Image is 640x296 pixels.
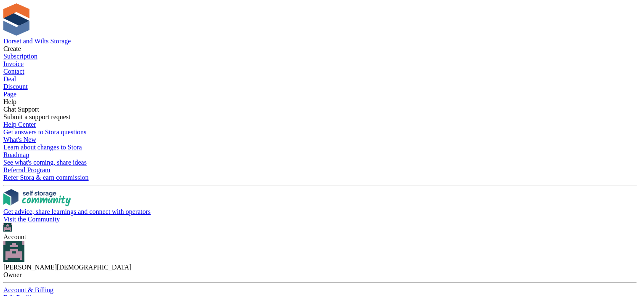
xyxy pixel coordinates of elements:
span: What's New [3,136,36,143]
a: Contact [3,68,637,75]
span: Visit the Community [3,216,60,223]
span: Create [3,45,21,52]
a: Get advice, share learnings and connect with operators Visit the Community [3,189,637,223]
img: Steph Chick [3,223,12,232]
span: Help [3,98,16,105]
div: [PERSON_NAME][DEMOGRAPHIC_DATA] [3,264,637,271]
div: Get answers to Stora questions [3,128,637,136]
a: Dorset and Wilts Storage [3,37,71,45]
a: Account & Billing [3,286,637,294]
a: What's New Learn about changes to Stora [3,136,637,151]
span: Account [3,233,26,240]
span: Referral Program [3,166,50,173]
div: Get advice, share learnings and connect with operators [3,208,637,216]
span: Chat Support [3,106,39,113]
a: Roadmap See what's coming, share ideas [3,151,637,166]
img: Steph Chick [3,241,24,262]
span: Help Center [3,121,36,128]
a: Referral Program Refer Stora & earn commission [3,166,637,181]
div: Owner [3,271,637,279]
div: See what's coming, share ideas [3,159,637,166]
a: Invoice [3,60,637,68]
a: Page [3,91,637,98]
div: Submit a support request [3,113,637,121]
a: Help Center Get answers to Stora questions [3,121,637,136]
img: stora-icon-8386f47178a22dfd0bd8f6a31ec36ba5ce8667c1dd55bd0f319d3a0aa187defe.svg [3,3,29,36]
div: Learn about changes to Stora [3,144,637,151]
a: Deal [3,75,637,83]
span: Roadmap [3,151,29,158]
a: Discount [3,83,637,91]
a: Subscription [3,53,637,60]
img: community-logo-e120dcb29bea30313fccf008a00513ea5fe9ad107b9d62852cae38739ed8438e.svg [3,189,71,206]
div: Refer Stora & earn commission [3,174,637,181]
